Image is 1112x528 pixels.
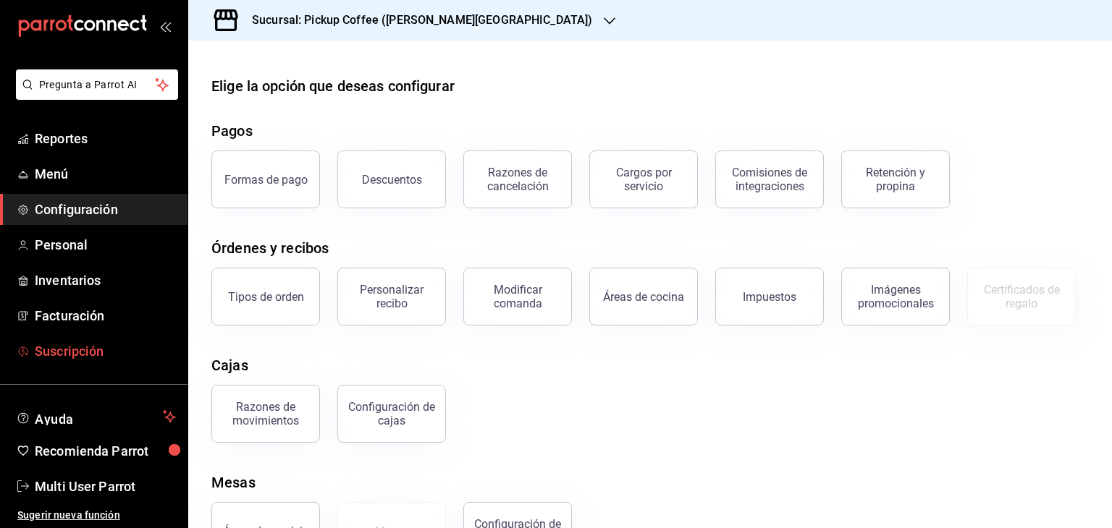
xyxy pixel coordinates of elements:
div: Cargos por servicio [599,166,688,193]
img: tab_domain_overview_orange.svg [60,84,72,95]
span: Recomienda Parrot [35,441,176,461]
span: Pregunta a Parrot AI [39,77,156,93]
span: Facturación [35,306,176,325]
button: Áreas de cocina [589,268,698,325]
div: Personalizar recibo [347,283,437,310]
div: Mesas [211,472,256,493]
span: Personal [35,235,176,255]
span: Inventarios [35,271,176,290]
div: Descuentos [362,173,422,187]
div: Razones de cancelación [473,166,563,193]
img: logo_orange.svg [23,23,35,35]
div: Comisiones de integraciones [725,166,814,193]
div: Impuestos [743,290,796,304]
div: Certificados de regalo [977,283,1066,310]
span: Configuración [35,200,176,219]
button: Comisiones de integraciones [715,150,824,208]
button: open_drawer_menu [159,20,171,32]
div: Palabras clave [170,85,230,95]
div: Pagos [211,120,253,142]
button: Configuración de cajas [337,385,446,443]
h3: Sucursal: Pickup Coffee ([PERSON_NAME][GEOGRAPHIC_DATA]) [240,12,592,29]
button: Impuestos [715,268,824,325]
button: Formas de pago [211,150,320,208]
button: Certificados de regalo [967,268,1076,325]
button: Retención y propina [841,150,950,208]
div: Dominio: [DOMAIN_NAME] [38,38,162,49]
div: Dominio [76,85,111,95]
div: Áreas de cocina [603,290,684,304]
span: Ayuda [35,408,157,425]
div: v 4.0.25 [41,23,71,35]
button: Razones de movimientos [211,385,320,443]
div: Configuración de cajas [347,400,437,427]
span: Menú [35,164,176,184]
span: Multi User Parrot [35,477,176,496]
a: Pregunta a Parrot AI [10,88,178,103]
button: Modificar comanda [463,268,572,325]
span: Suscripción [35,341,176,361]
button: Tipos de orden [211,268,320,325]
div: Retención y propina [851,166,940,193]
button: Descuentos [337,150,446,208]
button: Pregunta a Parrot AI [16,69,178,100]
div: Elige la opción que deseas configurar [211,75,455,97]
div: Cajas [211,354,248,376]
img: tab_keywords_by_traffic_grey.svg [154,84,166,95]
img: website_grey.svg [23,38,35,49]
div: Órdenes y recibos [211,237,329,259]
button: Personalizar recibo [337,268,446,325]
button: Razones de cancelación [463,150,572,208]
div: Modificar comanda [473,283,563,310]
button: Cargos por servicio [589,150,698,208]
div: Imágenes promocionales [851,283,940,310]
div: Tipos de orden [228,290,304,304]
span: Sugerir nueva función [17,508,176,523]
button: Imágenes promocionales [841,268,950,325]
div: Razones de movimientos [221,400,311,427]
span: Reportes [35,129,176,148]
div: Formas de pago [224,173,308,187]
